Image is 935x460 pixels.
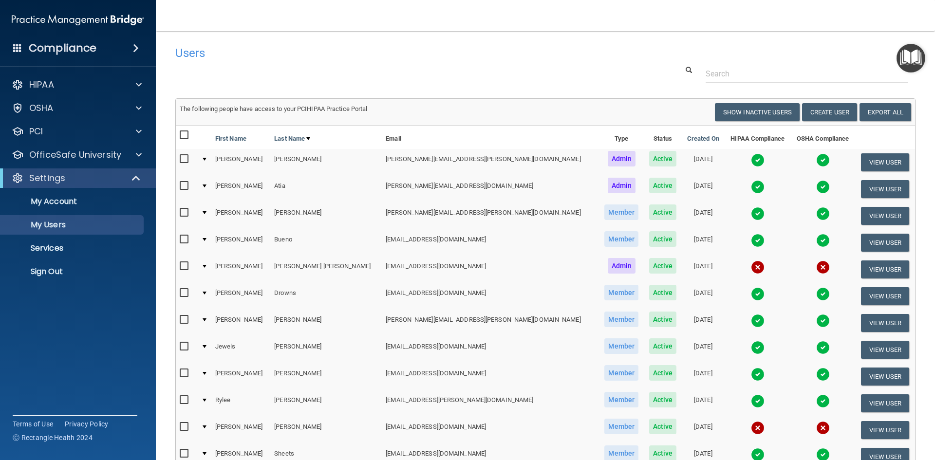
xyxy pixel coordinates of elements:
[816,153,830,167] img: tick.e7d51cea.svg
[751,153,765,167] img: tick.e7d51cea.svg
[6,243,139,253] p: Services
[682,390,725,417] td: [DATE]
[706,65,908,83] input: Search
[270,336,382,363] td: [PERSON_NAME]
[29,79,54,91] p: HIPAA
[604,392,638,407] span: Member
[751,314,765,328] img: tick.e7d51cea.svg
[682,229,725,256] td: [DATE]
[211,176,270,202] td: [PERSON_NAME]
[816,260,830,274] img: cross.ca9f0e7f.svg
[211,256,270,283] td: [PERSON_NAME]
[751,287,765,301] img: tick.e7d51cea.svg
[180,105,368,112] span: The following people have access to your PCIHIPAA Practice Portal
[382,390,599,417] td: [EMAIL_ADDRESS][PERSON_NAME][DOMAIN_NAME]
[12,10,144,30] img: PMB logo
[682,202,725,229] td: [DATE]
[12,102,142,114] a: OSHA
[382,363,599,390] td: [EMAIL_ADDRESS][DOMAIN_NAME]
[274,133,310,145] a: Last Name
[382,336,599,363] td: [EMAIL_ADDRESS][DOMAIN_NAME]
[861,314,909,332] button: View User
[682,149,725,176] td: [DATE]
[29,102,54,114] p: OSHA
[715,103,800,121] button: Show Inactive Users
[382,417,599,443] td: [EMAIL_ADDRESS][DOMAIN_NAME]
[649,178,677,193] span: Active
[29,126,43,137] p: PCI
[816,341,830,354] img: tick.e7d51cea.svg
[382,310,599,336] td: [PERSON_NAME][EMAIL_ADDRESS][PERSON_NAME][DOMAIN_NAME]
[211,283,270,310] td: [PERSON_NAME]
[604,419,638,434] span: Member
[13,419,53,429] a: Terms of Use
[12,79,142,91] a: HIPAA
[599,126,644,149] th: Type
[682,417,725,443] td: [DATE]
[211,417,270,443] td: [PERSON_NAME]
[12,172,141,184] a: Settings
[211,363,270,390] td: [PERSON_NAME]
[897,44,925,73] button: Open Resource Center
[725,126,791,149] th: HIPAA Compliance
[751,234,765,247] img: tick.e7d51cea.svg
[649,312,677,327] span: Active
[382,176,599,202] td: [PERSON_NAME][EMAIL_ADDRESS][DOMAIN_NAME]
[270,283,382,310] td: Drowns
[29,41,96,55] h4: Compliance
[12,126,142,137] a: PCI
[270,363,382,390] td: [PERSON_NAME]
[649,285,677,300] span: Active
[382,283,599,310] td: [EMAIL_ADDRESS][DOMAIN_NAME]
[6,220,139,230] p: My Users
[604,338,638,354] span: Member
[682,256,725,283] td: [DATE]
[270,149,382,176] td: [PERSON_NAME]
[12,149,142,161] a: OfficeSafe University
[816,368,830,381] img: tick.e7d51cea.svg
[649,151,677,166] span: Active
[382,256,599,283] td: [EMAIL_ADDRESS][DOMAIN_NAME]
[751,180,765,194] img: tick.e7d51cea.svg
[682,363,725,390] td: [DATE]
[211,202,270,229] td: [PERSON_NAME]
[270,256,382,283] td: [PERSON_NAME] [PERSON_NAME]
[270,417,382,443] td: [PERSON_NAME]
[682,283,725,310] td: [DATE]
[767,391,923,430] iframe: Drift Widget Chat Controller
[861,341,909,359] button: View User
[649,338,677,354] span: Active
[604,204,638,220] span: Member
[29,149,121,161] p: OfficeSafe University
[682,336,725,363] td: [DATE]
[861,207,909,225] button: View User
[687,133,719,145] a: Created On
[382,149,599,176] td: [PERSON_NAME][EMAIL_ADDRESS][PERSON_NAME][DOMAIN_NAME]
[816,234,830,247] img: tick.e7d51cea.svg
[751,421,765,435] img: cross.ca9f0e7f.svg
[65,419,109,429] a: Privacy Policy
[649,365,677,381] span: Active
[604,285,638,300] span: Member
[649,231,677,247] span: Active
[29,172,65,184] p: Settings
[211,310,270,336] td: [PERSON_NAME]
[211,149,270,176] td: [PERSON_NAME]
[861,368,909,386] button: View User
[649,258,677,274] span: Active
[751,260,765,274] img: cross.ca9f0e7f.svg
[211,390,270,417] td: Rylee
[682,176,725,202] td: [DATE]
[270,310,382,336] td: [PERSON_NAME]
[816,180,830,194] img: tick.e7d51cea.svg
[861,287,909,305] button: View User
[790,126,855,149] th: OSHA Compliance
[270,202,382,229] td: [PERSON_NAME]
[6,197,139,206] p: My Account
[649,204,677,220] span: Active
[682,310,725,336] td: [DATE]
[6,267,139,276] p: Sign Out
[382,229,599,256] td: [EMAIL_ADDRESS][DOMAIN_NAME]
[649,392,677,407] span: Active
[751,207,765,221] img: tick.e7d51cea.svg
